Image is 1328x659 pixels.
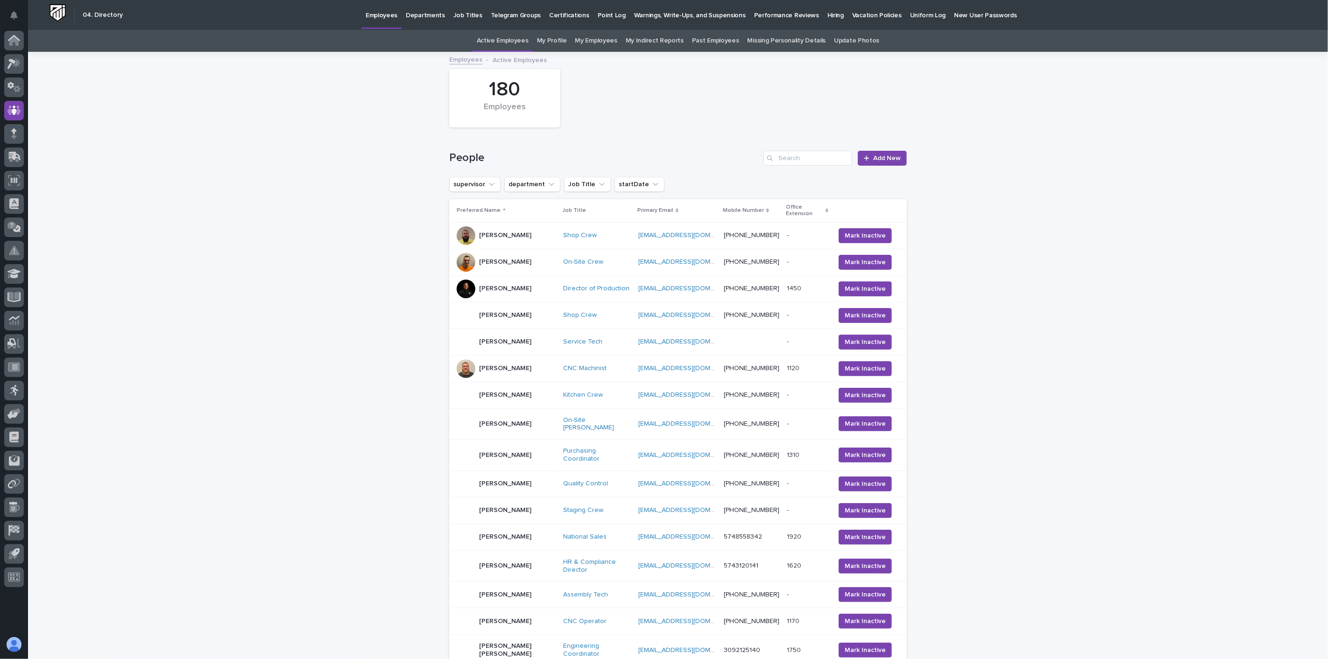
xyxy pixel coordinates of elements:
a: My Indirect Reports [626,30,684,52]
a: [PHONE_NUMBER] [724,365,779,372]
span: Mark Inactive [845,533,886,542]
p: - [787,256,791,266]
a: [EMAIL_ADDRESS][DOMAIN_NAME] [638,232,744,238]
p: 1920 [787,531,803,541]
button: Mark Inactive [839,335,892,350]
a: National Sales [563,533,607,541]
tr: [PERSON_NAME]On-Site Crew [EMAIL_ADDRESS][DOMAIN_NAME] [PHONE_NUMBER]-- Mark Inactive [449,249,907,275]
p: [PERSON_NAME] [479,258,531,266]
button: Mark Inactive [839,308,892,323]
a: [EMAIL_ADDRESS][DOMAIN_NAME] [638,338,744,345]
a: [PHONE_NUMBER] [724,618,779,624]
p: - [787,478,791,488]
button: supervisor [449,177,501,192]
a: My Employees [575,30,617,52]
a: [EMAIL_ADDRESS][DOMAIN_NAME] [638,421,744,427]
a: Engineering Coordinator [563,642,631,658]
button: Mark Inactive [839,255,892,270]
p: [PERSON_NAME] [479,365,531,372]
div: Notifications [12,11,24,26]
p: Active Employees [493,54,547,64]
a: [PHONE_NUMBER] [724,507,779,513]
a: On-Site [PERSON_NAME] [563,416,631,432]
span: Mark Inactive [845,561,886,571]
button: startDate [615,177,664,192]
p: [PERSON_NAME] [479,311,531,319]
span: Mark Inactive [845,337,886,347]
a: Staging Crew [563,506,603,514]
button: Job Title [564,177,611,192]
span: Mark Inactive [845,645,886,655]
tr: [PERSON_NAME]Staging Crew [EMAIL_ADDRESS][DOMAIN_NAME] [PHONE_NUMBER]-- Mark Inactive [449,497,907,524]
tr: [PERSON_NAME]Assembly Tech [EMAIL_ADDRESS][DOMAIN_NAME] [PHONE_NUMBER]-- Mark Inactive [449,582,907,608]
p: Mobile Number [723,205,764,216]
a: [EMAIL_ADDRESS][DOMAIN_NAME] [638,647,744,653]
tr: [PERSON_NAME]Kitchen Crew [EMAIL_ADDRESS][DOMAIN_NAME] [PHONE_NUMBER]-- Mark Inactive [449,382,907,408]
p: [PERSON_NAME] [479,533,531,541]
span: Mark Inactive [845,419,886,428]
span: Mark Inactive [845,590,886,599]
p: Primary Email [637,205,673,216]
a: [EMAIL_ADDRESS][DOMAIN_NAME] [638,591,744,598]
tr: [PERSON_NAME]CNC Operator [EMAIL_ADDRESS][DOMAIN_NAME] [PHONE_NUMBER]11701170 Mark Inactive [449,608,907,635]
p: [PERSON_NAME] [479,506,531,514]
p: [PERSON_NAME] [479,420,531,428]
a: Purchasing Coordinator [563,447,631,463]
a: [EMAIL_ADDRESS][DOMAIN_NAME] [638,562,744,569]
p: - [787,309,791,319]
tr: [PERSON_NAME]National Sales [EMAIL_ADDRESS][DOMAIN_NAME] 574855834219201920 Mark Inactive [449,524,907,550]
a: [PHONE_NUMBER] [724,259,779,265]
a: CNC Operator [563,617,607,625]
a: Shop Crew [563,231,597,239]
button: department [504,177,560,192]
tr: [PERSON_NAME]Service Tech [EMAIL_ADDRESS][DOMAIN_NAME] -- Mark Inactive [449,329,907,355]
p: - [787,230,791,239]
span: Mark Inactive [845,231,886,240]
p: 1450 [787,283,803,293]
a: Missing Personality Details [748,30,826,52]
button: Mark Inactive [839,503,892,518]
p: - [787,505,791,514]
a: [EMAIL_ADDRESS][DOMAIN_NAME] [638,618,744,624]
p: 1170 [787,616,801,625]
p: 1750 [787,645,803,654]
p: [PERSON_NAME] [479,451,531,459]
a: [PHONE_NUMBER] [724,480,779,487]
a: [EMAIL_ADDRESS][DOMAIN_NAME] [638,259,744,265]
a: Kitchen Crew [563,391,603,399]
p: [PERSON_NAME] [479,480,531,488]
a: [EMAIL_ADDRESS][DOMAIN_NAME] [638,507,744,513]
p: - [787,418,791,428]
input: Search [763,151,852,166]
span: Mark Inactive [845,450,886,460]
a: [EMAIL_ADDRESS][DOMAIN_NAME] [638,365,744,372]
a: Shop Crew [563,311,597,319]
a: Active Employees [477,30,529,52]
p: [PERSON_NAME] [479,617,531,625]
p: [PERSON_NAME] [479,285,531,293]
button: Mark Inactive [839,361,892,376]
p: 1310 [787,449,801,459]
button: Notifications [4,6,24,25]
a: CNC Machinist [563,365,607,372]
a: [PHONE_NUMBER] [724,232,779,238]
span: Mark Inactive [845,506,886,515]
a: Assembly Tech [563,591,608,599]
tr: [PERSON_NAME]Purchasing Coordinator [EMAIL_ADDRESS][DOMAIN_NAME] [PHONE_NUMBER]13101310 Mark Inac... [449,440,907,471]
a: [PHONE_NUMBER] [724,452,779,458]
h2: 04. Directory [83,11,123,19]
a: [PHONE_NUMBER] [724,285,779,292]
tr: [PERSON_NAME]HR & Compliance Director [EMAIL_ADDRESS][DOMAIN_NAME] 574312014116201620 Mark Inactive [449,550,907,582]
a: Service Tech [563,338,602,346]
tr: [PERSON_NAME]Director of Production [EMAIL_ADDRESS][DOMAIN_NAME] [PHONE_NUMBER]14501450 Mark Inac... [449,275,907,302]
a: [EMAIL_ADDRESS][DOMAIN_NAME] [638,533,744,540]
a: [PHONE_NUMBER] [724,392,779,398]
a: [PHONE_NUMBER] [724,312,779,318]
span: Mark Inactive [845,479,886,489]
a: [EMAIL_ADDRESS][DOMAIN_NAME] [638,392,744,398]
a: On-Site Crew [563,258,603,266]
p: Office Extension [786,202,823,219]
a: [PHONE_NUMBER] [724,591,779,598]
button: Mark Inactive [839,477,892,491]
p: - [787,336,791,346]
